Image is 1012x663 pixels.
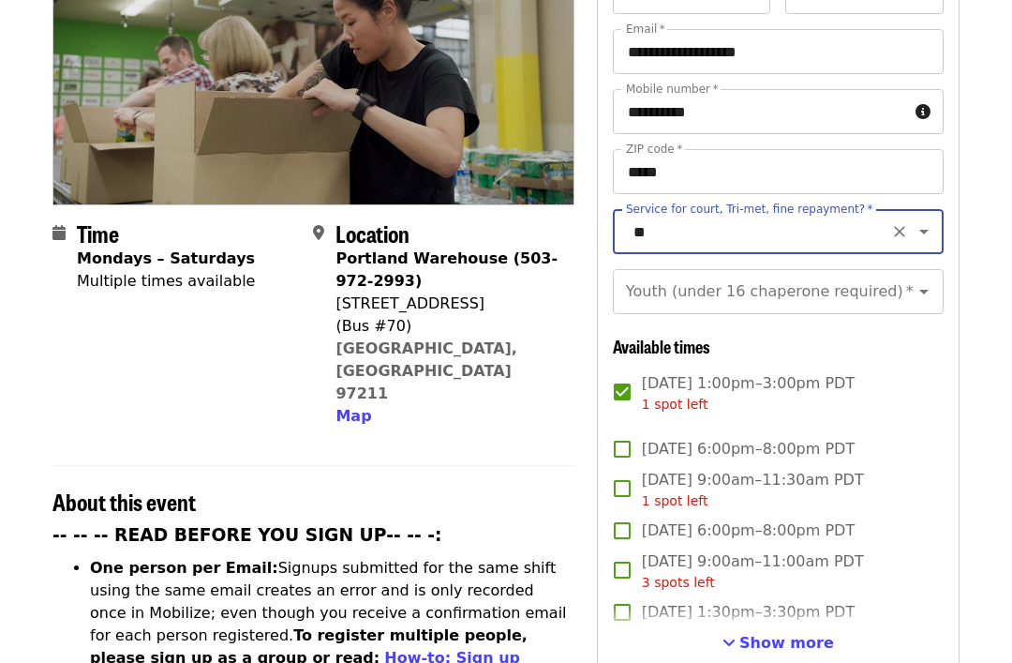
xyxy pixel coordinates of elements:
[642,551,864,594] span: [DATE] 9:00am–11:00am PDT
[613,150,944,195] input: ZIP code
[642,398,708,413] span: 1 spot left
[90,560,278,578] strong: One person per Email:
[313,225,324,243] i: map-marker-alt icon
[626,24,665,36] label: Email
[335,316,558,339] div: (Bus #70)
[335,406,371,429] button: Map
[642,494,708,509] span: 1 spot left
[722,633,834,655] button: See more timeslots
[642,439,855,461] span: [DATE] 6:00pm–8:00pm PDT
[626,204,873,216] label: Service for court, Tri-met, fine repayment?
[642,470,864,512] span: [DATE] 9:00am–11:30am PDT
[613,30,944,75] input: Email
[915,104,930,122] i: circle-info icon
[886,219,913,246] button: Clear
[77,218,119,250] span: Time
[739,635,834,653] span: Show more
[642,576,715,591] span: 3 spots left
[335,294,558,316] div: [STREET_ADDRESS]
[335,408,371,426] span: Map
[52,486,196,519] span: About this event
[642,520,855,543] span: [DATE] 6:00pm–8:00pm PDT
[626,144,682,156] label: ZIP code
[52,225,66,243] i: calendar icon
[613,90,908,135] input: Mobile number
[642,373,855,415] span: [DATE] 1:00pm–3:00pm PDT
[911,219,937,246] button: Open
[613,335,710,359] span: Available times
[335,250,558,291] strong: Portland Warehouse (503-972-2993)
[77,271,255,294] div: Multiple times available
[642,602,855,625] span: [DATE] 1:30pm–3:30pm PDT
[335,218,409,250] span: Location
[335,340,517,403] a: [GEOGRAPHIC_DATA], [GEOGRAPHIC_DATA] 97211
[626,84,718,96] label: Mobile number
[52,526,442,546] strong: -- -- -- READ BEFORE YOU SIGN UP-- -- -:
[911,279,937,306] button: Open
[77,250,255,268] strong: Mondays – Saturdays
